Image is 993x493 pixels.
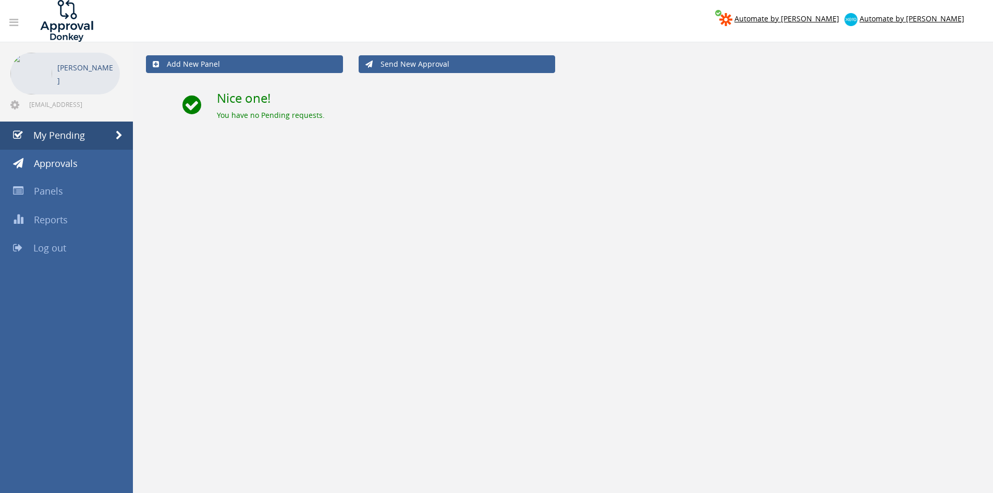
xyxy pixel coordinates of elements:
span: My Pending [33,129,85,141]
span: Reports [34,213,68,226]
span: [EMAIL_ADDRESS][DOMAIN_NAME] [29,100,118,109]
span: Automate by [PERSON_NAME] [734,14,839,23]
img: xero-logo.png [844,13,857,26]
a: Add New Panel [146,55,343,73]
a: Send New Approval [359,55,556,73]
p: [PERSON_NAME] [57,61,115,87]
span: Automate by [PERSON_NAME] [860,14,964,23]
span: Log out [33,242,66,254]
img: zapier-logomark.png [719,13,732,26]
span: Panels [34,185,63,197]
h2: Nice one! [217,91,980,105]
div: You have no Pending requests. [217,110,980,121]
span: Approvals [34,157,78,170]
